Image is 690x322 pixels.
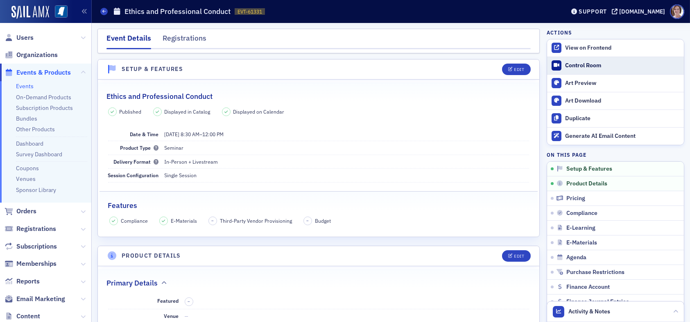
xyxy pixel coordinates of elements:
span: Compliance [121,217,148,224]
div: Event Details [106,33,151,49]
span: In-Person + Livestream [165,158,218,165]
a: Survey Dashboard [16,151,62,158]
button: Edit [502,250,530,262]
h4: Actions [547,29,572,36]
span: Published [120,108,142,115]
a: Events [16,82,34,90]
div: Art Preview [565,80,680,87]
span: Product Details [566,180,607,187]
button: Duplicate [547,110,684,127]
span: EVT-61331 [238,8,262,15]
span: [DATE] [165,131,180,137]
span: Events & Products [16,68,71,77]
a: Art Download [547,92,684,110]
span: Displayed in Catalog [165,108,210,115]
a: Subscriptions [5,242,57,251]
span: Setup & Features [566,165,612,173]
span: Agenda [566,254,586,261]
span: Orders [16,207,36,216]
span: Pricing [566,195,585,202]
button: [DOMAIN_NAME] [612,9,668,14]
a: Bundles [16,115,37,122]
a: Control Room [547,57,684,74]
img: SailAMX [11,6,49,19]
span: Session Configuration [108,172,159,178]
span: Delivery Format [114,158,159,165]
span: Finance Account [566,283,610,291]
a: Reports [5,277,40,286]
a: Events & Products [5,68,71,77]
span: Budget [315,217,331,224]
a: Other Products [16,126,55,133]
span: Third-Party Vendor Provisioning [220,217,292,224]
div: Duplicate [565,115,680,122]
span: Purchase Restrictions [566,269,624,276]
span: E-Materials [171,217,197,224]
span: Users [16,33,34,42]
span: – [165,131,224,137]
span: Displayed on Calendar [233,108,285,115]
a: Memberships [5,259,57,268]
button: Edit [502,64,530,75]
a: Coupons [16,164,39,172]
h2: Ethics and Professional Conduct [106,91,213,102]
div: Registrations [163,33,206,48]
a: Orders [5,207,36,216]
div: Edit [514,254,524,258]
a: On-Demand Products [16,94,71,101]
h4: Product Details [122,251,181,260]
a: Subscription Products [16,104,73,112]
span: – [212,218,214,224]
span: Registrations [16,224,56,233]
a: Dashboard [16,140,43,147]
h2: Primary Details [106,278,158,288]
button: Generate AI Email Content [547,127,684,145]
div: Art Download [565,97,680,105]
span: Reports [16,277,40,286]
div: Support [579,8,607,15]
div: Edit [514,67,524,72]
h2: Features [108,200,138,211]
div: View on Frontend [565,44,680,52]
span: — [185,313,189,319]
span: Seminar [165,144,184,151]
img: SailAMX [55,5,68,18]
a: Venues [16,175,36,183]
a: Sponsor Library [16,186,56,194]
span: Venue [164,313,179,319]
span: Product Type [120,144,159,151]
span: Compliance [566,210,597,217]
span: Finance Journal Entries [566,298,629,306]
span: Content [16,312,40,321]
div: Control Room [565,62,680,69]
div: [DOMAIN_NAME] [619,8,665,15]
a: Art Preview [547,74,684,92]
span: Single Session [165,172,197,178]
h4: Setup & Features [122,65,183,73]
div: Generate AI Email Content [565,132,680,140]
time: 12:00 PM [203,131,224,137]
a: View on Frontend [547,39,684,57]
a: Users [5,33,34,42]
span: – [307,218,309,224]
span: E-Learning [566,224,595,232]
h4: On this page [547,151,684,158]
span: Activity & Notes [569,307,611,316]
span: Featured [158,297,179,304]
a: Content [5,312,40,321]
span: Profile [670,5,684,19]
span: Email Marketing [16,295,65,304]
span: Subscriptions [16,242,57,251]
h1: Ethics and Professional Conduct [124,7,231,16]
a: Email Marketing [5,295,65,304]
span: E-Materials [566,239,597,247]
a: View Homepage [49,5,68,19]
a: Organizations [5,50,58,59]
span: Memberships [16,259,57,268]
span: – [188,299,190,304]
time: 8:30 AM [181,131,200,137]
span: Organizations [16,50,58,59]
a: Registrations [5,224,56,233]
span: Date & Time [130,131,159,137]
